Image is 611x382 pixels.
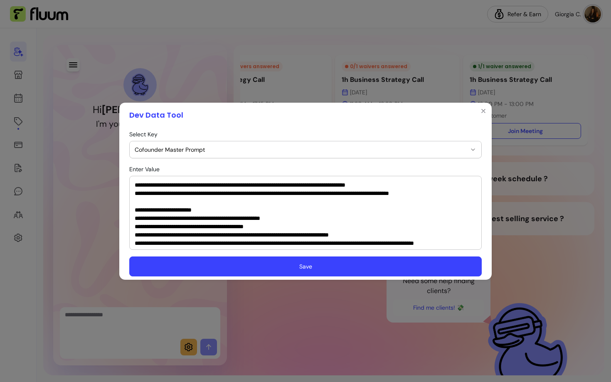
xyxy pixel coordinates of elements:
[129,109,183,121] h1: Dev Data Tool
[129,165,160,173] span: Enter Value
[135,180,476,246] textarea: Enter value for cofounder_master_prompt
[135,145,466,154] span: Cofounder Master Prompt
[129,256,482,276] button: Save
[129,130,161,138] label: Select Key
[477,104,490,118] button: Close
[130,141,481,158] button: Cofounder Master Prompt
